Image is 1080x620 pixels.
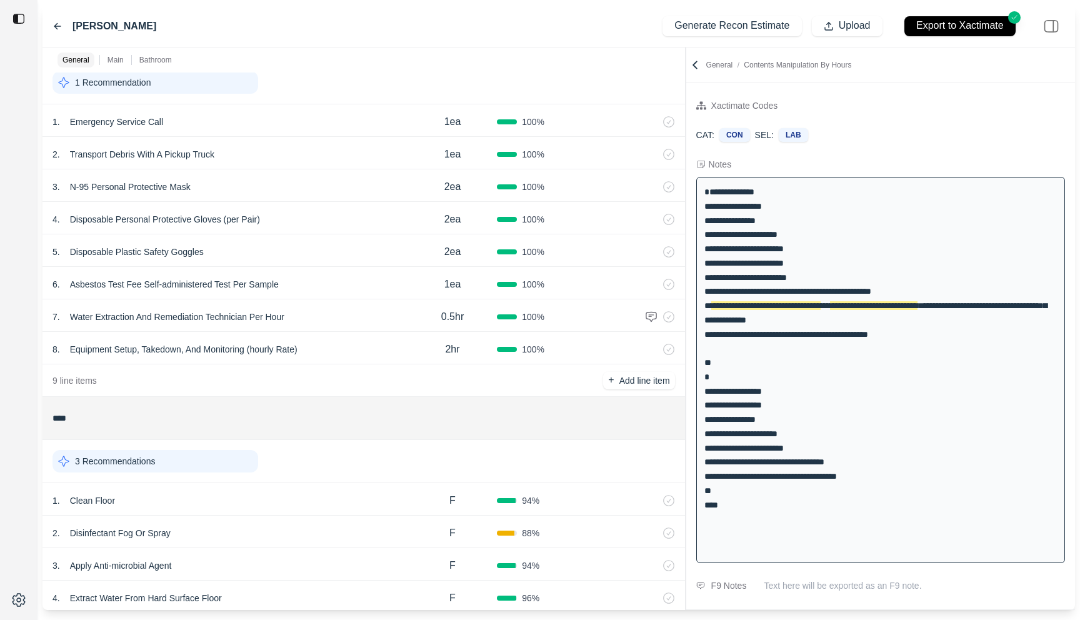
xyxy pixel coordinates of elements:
span: 94 % [522,494,539,507]
p: 2ea [444,179,461,194]
span: 88 % [522,527,539,539]
p: Text here will be exported as an F9 note. [764,579,1065,592]
div: CON [719,128,750,142]
p: F [449,558,456,573]
button: Generate Recon Estimate [662,16,801,36]
span: 100 % [522,278,544,291]
p: F [449,591,456,606]
button: Export to Xactimate [892,10,1027,42]
div: Xactimate Codes [711,98,778,113]
p: Export to Xactimate [916,19,1004,33]
img: comment [645,311,657,323]
span: 96 % [522,592,539,604]
p: General [706,60,852,70]
span: 100 % [522,213,544,226]
div: Notes [709,158,732,171]
p: 5 . [52,246,60,258]
span: Contents Manipulation By Hours [744,61,851,69]
p: Bathroom [139,55,172,65]
p: Disinfectant Fog Or Spray [65,524,176,542]
p: Disposable Personal Protective Gloves (per Pair) [65,211,265,228]
p: SEL: [755,129,774,141]
p: 8 . [52,343,60,356]
span: / [732,61,744,69]
img: right-panel.svg [1037,12,1065,40]
p: General [62,55,89,65]
p: Equipment Setup, Takedown, And Monitoring (hourly Rate) [65,341,302,358]
button: Upload [812,16,882,36]
p: Apply Anti-microbial Agent [65,557,177,574]
button: +Add line item [603,372,674,389]
span: 100 % [522,246,544,258]
p: 1ea [444,114,461,129]
p: 1ea [444,277,461,292]
p: Extract Water From Hard Surface Floor [65,589,227,607]
p: Add line item [619,374,670,387]
span: 100 % [522,148,544,161]
span: 100 % [522,343,544,356]
p: 7 . [52,311,60,323]
p: Water Extraction And Remediation Technician Per Hour [65,308,289,326]
div: F9 Notes [711,578,747,593]
p: CAT: [696,129,714,141]
button: Export to Xactimate [904,16,1016,36]
p: 2 . [52,148,60,161]
img: toggle sidebar [12,12,25,25]
p: + [608,373,614,387]
span: 100 % [522,181,544,193]
p: 3 Recommendations [75,455,155,467]
p: Main [107,55,124,65]
p: Generate Recon Estimate [674,19,789,33]
p: 0.5hr [441,309,464,324]
p: 2ea [444,244,461,259]
p: Upload [839,19,871,33]
p: 1 Recommendation [75,76,151,89]
p: F [449,493,456,508]
p: Asbestos Test Fee Self-administered Test Per Sample [65,276,284,293]
p: 9 line items [52,374,97,387]
p: 3 . [52,181,60,193]
p: 3 . [52,559,60,572]
p: Emergency Service Call [65,113,168,131]
img: comment [696,582,705,589]
span: 100 % [522,116,544,128]
p: F [449,526,456,541]
span: 94 % [522,559,539,572]
p: Clean Floor [65,492,120,509]
p: Disposable Plastic Safety Goggles [65,243,209,261]
p: 1 . [52,116,60,128]
p: 2ea [444,212,461,227]
div: LAB [779,128,808,142]
p: 4 . [52,592,60,604]
p: 1ea [444,147,461,162]
p: 4 . [52,213,60,226]
p: 6 . [52,278,60,291]
label: [PERSON_NAME] [72,19,156,34]
p: Transport Debris With A Pickup Truck [65,146,219,163]
p: 2hr [445,342,459,357]
p: 2 . [52,527,60,539]
p: N-95 Personal Protective Mask [65,178,196,196]
span: 100 % [522,311,544,323]
p: 1 . [52,494,60,507]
